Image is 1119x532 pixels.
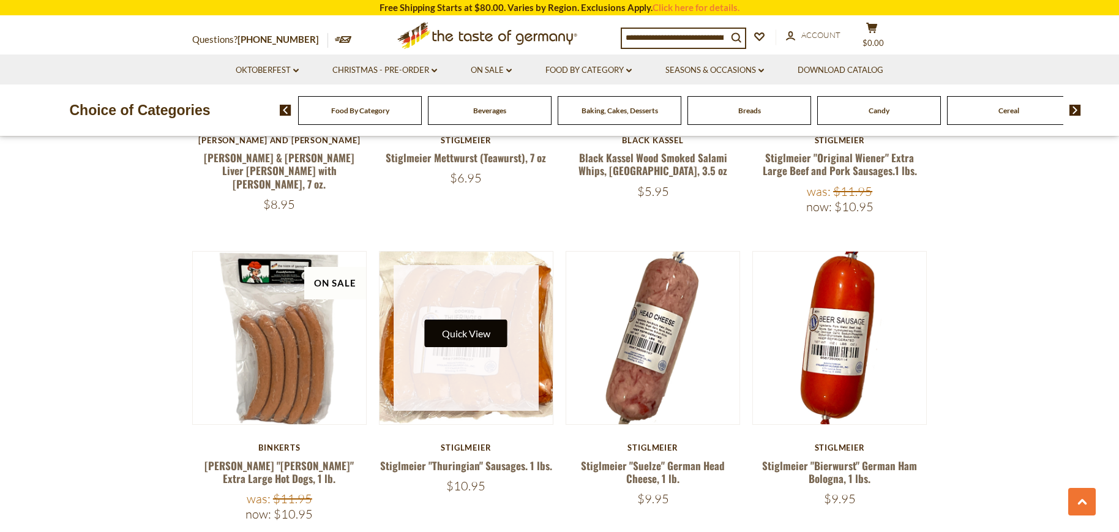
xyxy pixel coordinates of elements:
[653,2,739,13] a: Click here for details.
[280,105,291,116] img: previous arrow
[450,170,482,185] span: $6.95
[193,252,366,425] img: Binkert
[446,478,485,493] span: $10.95
[833,184,872,199] span: $11.95
[192,443,367,452] div: Binkerts
[762,458,917,486] a: Stiglmeier "Bierwurst" German Ham Bologna, 1 lbs.
[386,150,546,165] a: Stiglmeier Mettwurst (Teawurst), 7 oz
[863,38,884,48] span: $0.00
[786,29,840,42] a: Account
[425,320,507,347] button: Quick View
[869,106,889,115] a: Candy
[824,491,856,506] span: $9.95
[380,252,553,425] img: Stiglmeier "Thuringian" Sausages. 1 lbs.
[581,458,725,486] a: Stiglmeier "Suelze" German Head Cheese, 1 lb.
[380,458,552,473] a: Stiglmeier "Thuringian" Sausages. 1 lbs.
[247,491,271,506] label: Was:
[752,443,927,452] div: Stiglmeier
[331,106,389,115] a: Food By Category
[332,64,437,77] a: Christmas - PRE-ORDER
[807,184,831,199] label: Was:
[192,32,328,48] p: Questions?
[245,506,271,522] label: Now:
[263,197,295,212] span: $8.95
[738,106,761,115] a: Breads
[379,443,553,452] div: Stiglmeier
[578,150,727,178] a: Black Kassel Wood Smoked Salami Whips, [GEOGRAPHIC_DATA], 3.5 oz
[834,199,874,214] span: $10.95
[566,252,739,425] img: Stiglmeier "Suelze" German Head Cheese, 1 lb.
[236,64,299,77] a: Oktoberfest
[763,150,917,178] a: Stiglmeier "Original Wiener" Extra Large Beef and Pork Sausages.1 lbs.
[665,64,764,77] a: Seasons & Occasions
[637,491,669,506] span: $9.95
[379,135,553,145] div: Stiglmeier
[238,34,319,45] a: [PHONE_NUMBER]
[998,106,1019,115] a: Cereal
[582,106,658,115] a: Baking, Cakes, Desserts
[1069,105,1081,116] img: next arrow
[192,135,367,145] div: [PERSON_NAME] and [PERSON_NAME]
[752,135,927,145] div: Stiglmeier
[471,64,512,77] a: On Sale
[806,199,832,214] label: Now:
[853,22,890,53] button: $0.00
[204,458,354,486] a: [PERSON_NAME] "[PERSON_NAME]" Extra Large Hot Dogs, 1 lb.
[566,135,740,145] div: Black Kassel
[204,150,354,192] a: [PERSON_NAME] & [PERSON_NAME] Liver [PERSON_NAME] with [PERSON_NAME], 7 oz.
[798,64,883,77] a: Download Catalog
[273,491,312,506] span: $11.95
[473,106,506,115] a: Beverages
[801,30,840,40] span: Account
[566,443,740,452] div: Stiglmeier
[545,64,632,77] a: Food By Category
[637,184,669,199] span: $5.95
[274,506,313,522] span: $10.95
[753,252,926,425] img: Stiglmeier "Bierwurst" German Ham Bologna, 1 lbs.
